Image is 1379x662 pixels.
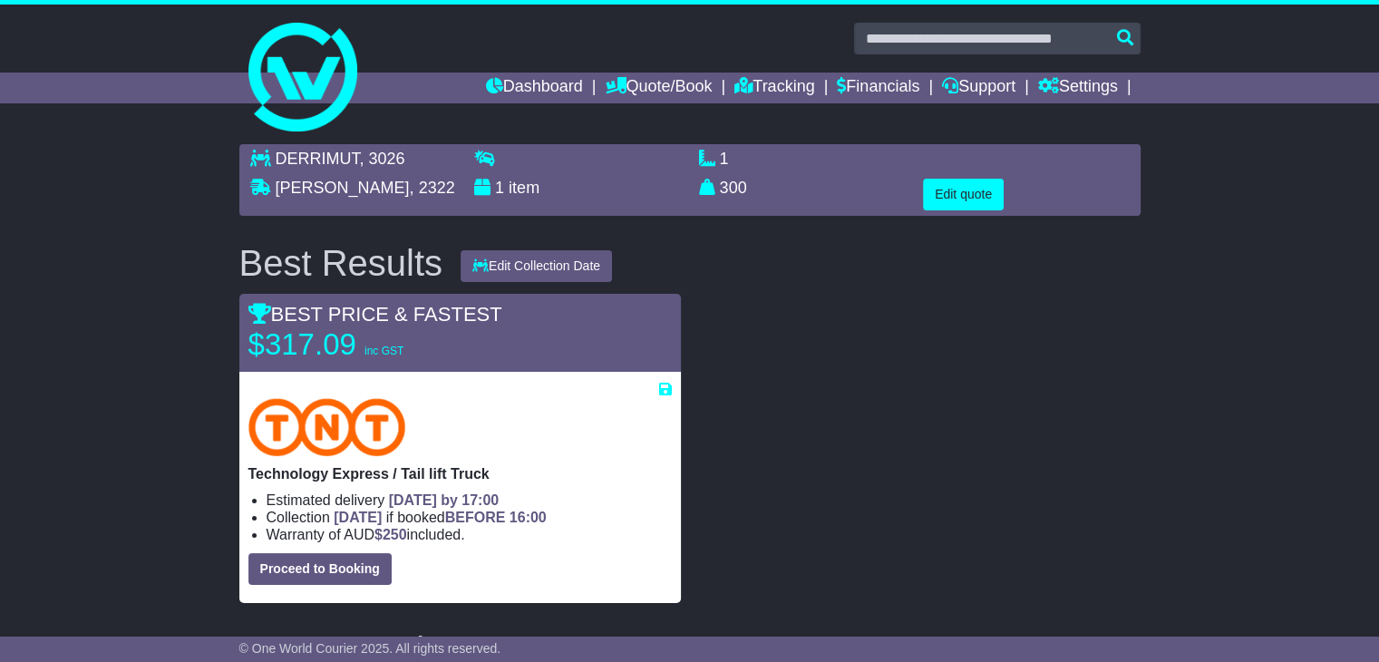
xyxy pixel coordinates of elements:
a: Tracking [734,73,814,103]
span: , 3026 [360,150,405,168]
span: 300 [720,179,747,197]
span: © One World Courier 2025. All rights reserved. [239,641,501,656]
span: BEFORE [445,510,506,525]
span: [DATE] [334,510,382,525]
div: Best Results [230,243,452,283]
span: 1 [495,179,504,197]
a: Financials [837,73,919,103]
span: inc GST [364,345,403,357]
span: DERRIMUT [276,150,360,168]
li: Estimated delivery [267,492,672,509]
span: 1 [720,150,729,168]
button: Edit Collection Date [461,250,612,282]
p: Technology Express / Tail lift Truck [248,465,672,482]
span: BEST PRICE & FASTEST [248,303,502,326]
a: Quote/Book [605,73,712,103]
span: item [509,179,539,197]
span: 16:00 [510,510,547,525]
span: $ [374,527,407,542]
span: 250 [383,527,407,542]
span: , 2322 [410,179,455,197]
a: Dashboard [486,73,583,103]
button: Edit quote [923,179,1004,210]
li: Collection [267,509,672,526]
img: TNT Domestic: Technology Express / Tail lift Truck [248,398,406,456]
span: [PERSON_NAME] [276,179,410,197]
button: Proceed to Booking [248,553,392,585]
p: $317.09 [248,326,475,363]
a: Settings [1038,73,1118,103]
span: [DATE] by 17:00 [389,492,500,508]
span: if booked [334,510,546,525]
li: Warranty of AUD included. [267,526,672,543]
a: Support [942,73,1015,103]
